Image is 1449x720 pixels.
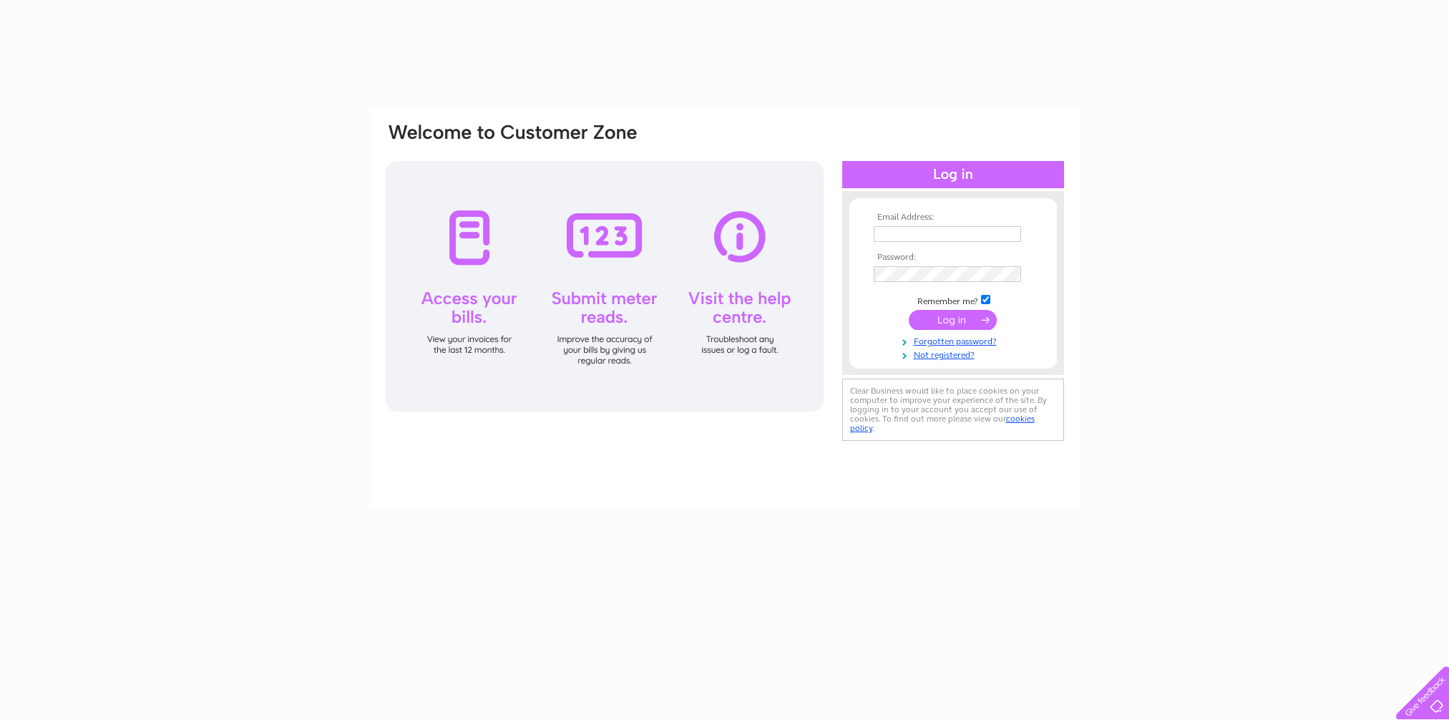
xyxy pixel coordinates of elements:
div: Clear Business would like to place cookies on your computer to improve your experience of the sit... [842,379,1064,441]
a: Forgotten password? [874,334,1036,347]
td: Remember me? [870,293,1036,307]
a: Not registered? [874,347,1036,361]
th: Email Address: [870,213,1036,223]
th: Password: [870,253,1036,263]
input: Submit [909,310,997,330]
a: cookies policy [850,414,1035,433]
